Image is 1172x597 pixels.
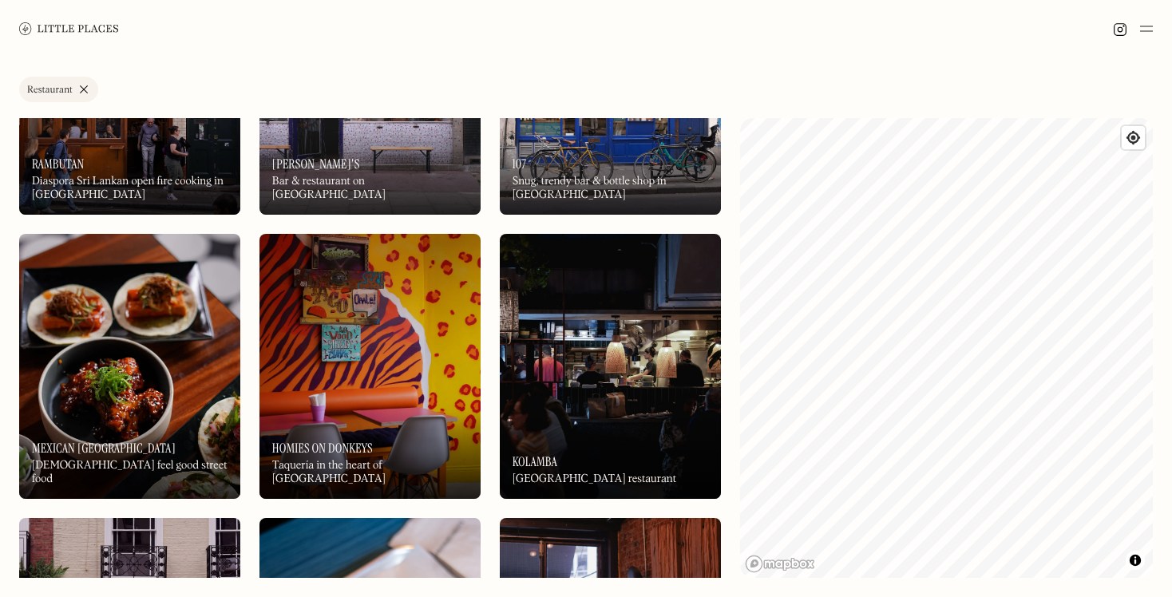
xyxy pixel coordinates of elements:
h3: 107 [513,156,526,172]
span: Toggle attribution [1130,552,1140,569]
a: Homies on DonkeysHomies on DonkeysHomies on DonkeysTaquería in the heart of [GEOGRAPHIC_DATA] [259,234,481,499]
button: Toggle attribution [1126,551,1145,570]
div: Restaurant [27,85,73,95]
div: [GEOGRAPHIC_DATA] restaurant [513,472,676,486]
a: Restaurant [19,77,98,102]
div: Diaspora Sri Lankan open fire cooking in [GEOGRAPHIC_DATA] [32,175,228,202]
canvas: Map [740,118,1154,578]
img: Kolamba [500,234,721,499]
div: [DEMOGRAPHIC_DATA] feel good street food [32,459,228,486]
div: Taquería in the heart of [GEOGRAPHIC_DATA] [272,459,468,486]
h3: Mexican [GEOGRAPHIC_DATA] [32,441,176,456]
a: Mexican SeoulMexican SeoulMexican [GEOGRAPHIC_DATA][DEMOGRAPHIC_DATA] feel good street food [19,234,240,499]
h3: Kolamba [513,454,557,469]
img: Homies on Donkeys [259,234,481,499]
a: Mapbox homepage [745,555,815,573]
a: KolambaKolambaKolamba[GEOGRAPHIC_DATA] restaurant [500,234,721,499]
div: Bar & restaurant on [GEOGRAPHIC_DATA] [272,175,468,202]
h3: Rambutan [32,156,84,172]
button: Find my location [1122,126,1145,149]
h3: Homies on Donkeys [272,441,373,456]
img: Mexican Seoul [19,234,240,499]
div: Snug, trendy bar & bottle shop in [GEOGRAPHIC_DATA] [513,175,708,202]
h3: [PERSON_NAME]'s [272,156,360,172]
